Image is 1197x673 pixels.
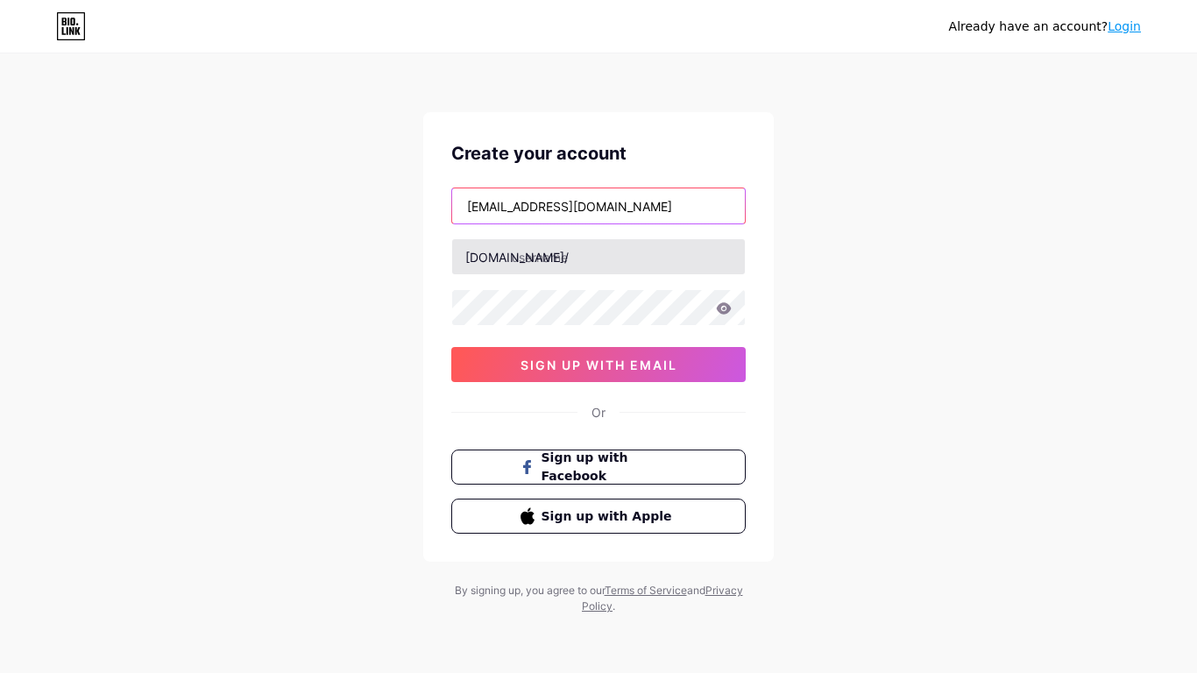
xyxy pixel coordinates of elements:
[605,584,687,597] a: Terms of Service
[451,499,746,534] button: Sign up with Apple
[451,450,746,485] button: Sign up with Facebook
[591,403,606,422] div: Or
[949,18,1141,36] div: Already have an account?
[542,507,677,526] span: Sign up with Apple
[452,239,745,274] input: username
[452,188,745,223] input: Email
[542,449,677,485] span: Sign up with Facebook
[450,583,747,614] div: By signing up, you agree to our and .
[451,140,746,166] div: Create your account
[465,248,569,266] div: [DOMAIN_NAME]/
[521,358,677,372] span: sign up with email
[1108,19,1141,33] a: Login
[451,347,746,382] button: sign up with email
